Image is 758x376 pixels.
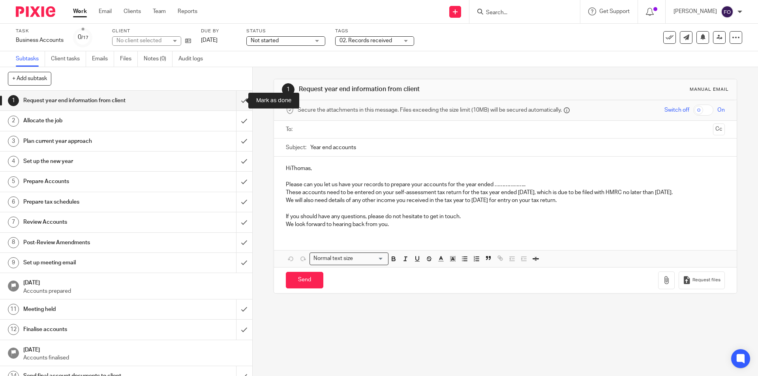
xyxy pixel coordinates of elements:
p: If you should have any questions, please do not hesitate to get in touch. [286,213,724,221]
p: Accounts finalised [23,354,244,362]
div: 3 [8,136,19,147]
h1: [DATE] [23,277,244,287]
span: Switch off [664,106,689,114]
p: We will also need details of any other income you received in the tax year to [DATE] for entry on... [286,196,724,204]
p: HiThomas, [286,165,724,172]
span: Request files [692,277,720,283]
a: Files [120,51,138,67]
a: Notes (0) [144,51,173,67]
h1: Set up meeting email [23,257,160,269]
div: 12 [8,324,19,335]
h1: Plan current year approach [23,135,160,147]
img: Pixie [16,6,55,17]
div: Manual email [690,86,729,93]
a: Audit logs [178,51,209,67]
small: /17 [81,36,88,40]
input: Search for option [355,254,384,263]
h1: Request year end information from client [23,95,160,107]
span: Not started [251,38,279,43]
button: Cc [713,123,725,135]
div: No client selected [116,37,168,45]
span: Normal text size [311,254,355,263]
div: Search for option [310,253,388,265]
a: Emails [92,51,114,67]
span: On [717,106,725,114]
label: Task [16,28,64,34]
a: Reports [178,7,197,15]
h1: Review Accounts [23,216,160,228]
div: 5 [8,176,19,187]
h1: [DATE] [23,344,244,354]
div: Business Accounts [16,36,64,44]
a: Subtasks [16,51,45,67]
div: 9 [8,257,19,268]
img: svg%3E [721,6,734,18]
h1: Post-Review Amendments [23,237,160,249]
p: These accounts need to be entered on your self-assessment tax return for the tax year ended [DATE... [286,189,724,196]
label: Subject: [286,144,306,152]
a: Clients [124,7,141,15]
div: 1 [8,95,19,106]
div: 6 [8,196,19,208]
button: Request files [679,271,724,289]
input: Send [286,272,323,289]
span: Get Support [599,9,630,14]
div: 4 [8,156,19,167]
label: To: [286,125,295,133]
div: 7 [8,217,19,228]
div: 2 [8,116,19,127]
label: Status [246,28,325,34]
h1: Set up the new year [23,155,160,167]
div: 0 [78,33,88,42]
a: Email [99,7,112,15]
div: 8 [8,237,19,248]
label: Due by [201,28,236,34]
p: Accounts prepared [23,287,244,295]
p: [PERSON_NAME] [674,7,717,15]
h1: Prepare tax schedules [23,196,160,208]
a: Client tasks [51,51,86,67]
input: Search [485,9,556,17]
a: Work [73,7,87,15]
div: 1 [282,83,295,96]
h1: Prepare Accounts [23,176,160,187]
p: Please can you let us have your records to prepare your accounts for the year ended ……………….. [286,181,724,189]
span: [DATE] [201,37,218,43]
p: We look forward to hearing back from you. [286,221,724,228]
h1: Meeting held [23,303,160,315]
span: 02. Records received [340,38,392,43]
h1: Finalise accounts [23,324,160,335]
div: 11 [8,304,19,315]
label: Client [112,28,191,34]
h1: Request year end information from client [299,85,522,94]
a: Team [153,7,166,15]
button: + Add subtask [8,72,51,85]
label: Tags [335,28,414,34]
h1: Allocate the job [23,115,160,127]
span: Secure the attachments in this message. Files exceeding the size limit (10MB) will be secured aut... [298,106,562,114]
